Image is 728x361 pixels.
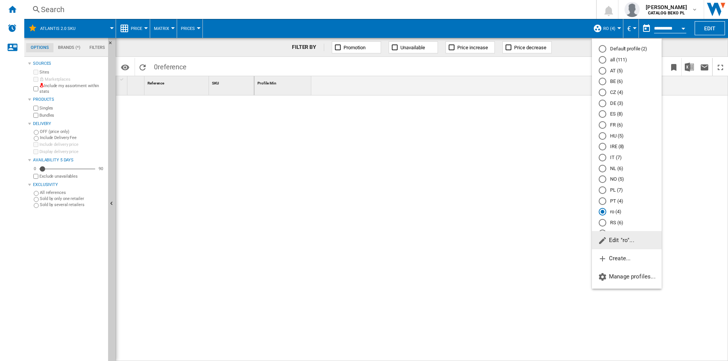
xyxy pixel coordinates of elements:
[599,67,655,74] md-radio-button: AT (5)
[599,45,655,53] md-radio-button: Default profile (2)
[599,230,655,237] md-radio-button: TOUS (1)
[599,219,655,227] md-radio-button: RS (6)
[599,122,655,129] md-radio-button: FR (6)
[599,165,655,172] md-radio-button: NL (6)
[599,143,655,150] md-radio-button: IRE (8)
[599,154,655,161] md-radio-button: IT (7)
[599,111,655,118] md-radio-button: ES (8)
[598,255,631,262] span: Create...
[599,89,655,96] md-radio-button: CZ (4)
[599,78,655,85] md-radio-button: BE (6)
[599,132,655,139] md-radio-button: HU (5)
[598,273,656,280] span: Manage profiles...
[599,56,655,64] md-radio-button: all (111)
[599,100,655,107] md-radio-button: DE (3)
[599,208,655,216] md-radio-button: ro (4)
[599,197,655,205] md-radio-button: PT (4)
[599,176,655,183] md-radio-button: NO (5)
[598,237,634,244] span: Edit "ro"...
[599,187,655,194] md-radio-button: PL (7)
